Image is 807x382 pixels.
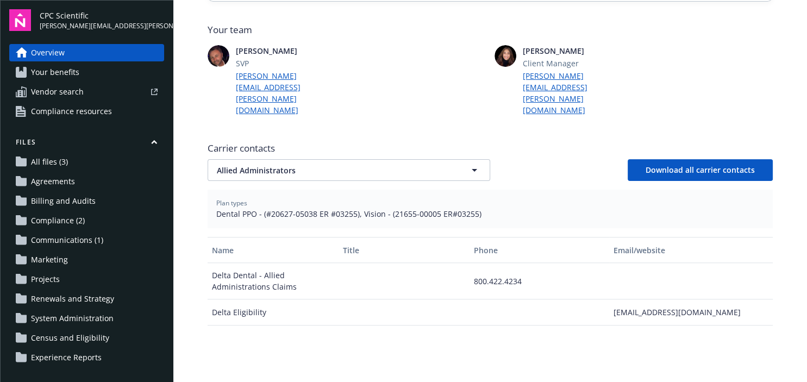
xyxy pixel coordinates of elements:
[9,212,164,229] a: Compliance (2)
[9,83,164,101] a: Vendor search
[646,165,755,175] span: Download all carrier contacts
[208,142,773,155] span: Carrier contacts
[9,192,164,210] a: Billing and Audits
[523,58,629,69] span: Client Manager
[31,153,68,171] span: All files (3)
[31,192,96,210] span: Billing and Audits
[9,44,164,61] a: Overview
[495,45,516,67] img: photo
[523,45,629,57] span: [PERSON_NAME]
[31,212,85,229] span: Compliance (2)
[208,263,339,299] div: Delta Dental - Allied Administrations Claims
[9,153,164,171] a: All files (3)
[9,310,164,327] a: System Administration
[31,271,60,288] span: Projects
[9,251,164,268] a: Marketing
[236,70,342,116] a: [PERSON_NAME][EMAIL_ADDRESS][PERSON_NAME][DOMAIN_NAME]
[9,9,31,31] img: navigator-logo.svg
[236,45,342,57] span: [PERSON_NAME]
[31,349,102,366] span: Experience Reports
[31,173,75,190] span: Agreements
[236,58,342,69] span: SVP
[31,231,103,249] span: Communications (1)
[31,310,114,327] span: System Administration
[31,64,79,81] span: Your benefits
[9,173,164,190] a: Agreements
[614,245,768,256] div: Email/website
[216,198,764,208] span: Plan types
[609,299,773,325] div: [EMAIL_ADDRESS][DOMAIN_NAME]
[208,45,229,67] img: photo
[523,70,629,116] a: [PERSON_NAME][EMAIL_ADDRESS][PERSON_NAME][DOMAIN_NAME]
[9,290,164,308] a: Renewals and Strategy
[31,251,68,268] span: Marketing
[9,103,164,120] a: Compliance resources
[9,231,164,249] a: Communications (1)
[628,159,773,181] button: Download all carrier contacts
[31,103,112,120] span: Compliance resources
[343,245,465,256] div: Title
[470,237,609,263] button: Phone
[212,245,334,256] div: Name
[31,329,109,347] span: Census and Eligibility
[40,9,164,31] button: CPC Scientific[PERSON_NAME][EMAIL_ADDRESS][PERSON_NAME][DOMAIN_NAME]
[208,159,490,181] button: Allied Administrators
[31,44,65,61] span: Overview
[339,237,470,263] button: Title
[9,329,164,347] a: Census and Eligibility
[9,137,164,151] button: Files
[470,263,609,299] div: 800.422.4234
[208,299,339,325] div: Delta Eligibility
[208,237,339,263] button: Name
[474,245,604,256] div: Phone
[9,271,164,288] a: Projects
[31,290,114,308] span: Renewals and Strategy
[9,349,164,366] a: Experience Reports
[40,21,164,31] span: [PERSON_NAME][EMAIL_ADDRESS][PERSON_NAME][DOMAIN_NAME]
[217,165,443,176] span: Allied Administrators
[40,10,164,21] span: CPC Scientific
[216,208,764,220] span: Dental PPO - (#20627-05038 ER #03255), Vision - (21655-00005 ER#03255)
[9,64,164,81] a: Your benefits
[609,237,773,263] button: Email/website
[31,83,84,101] span: Vendor search
[208,23,773,36] span: Your team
